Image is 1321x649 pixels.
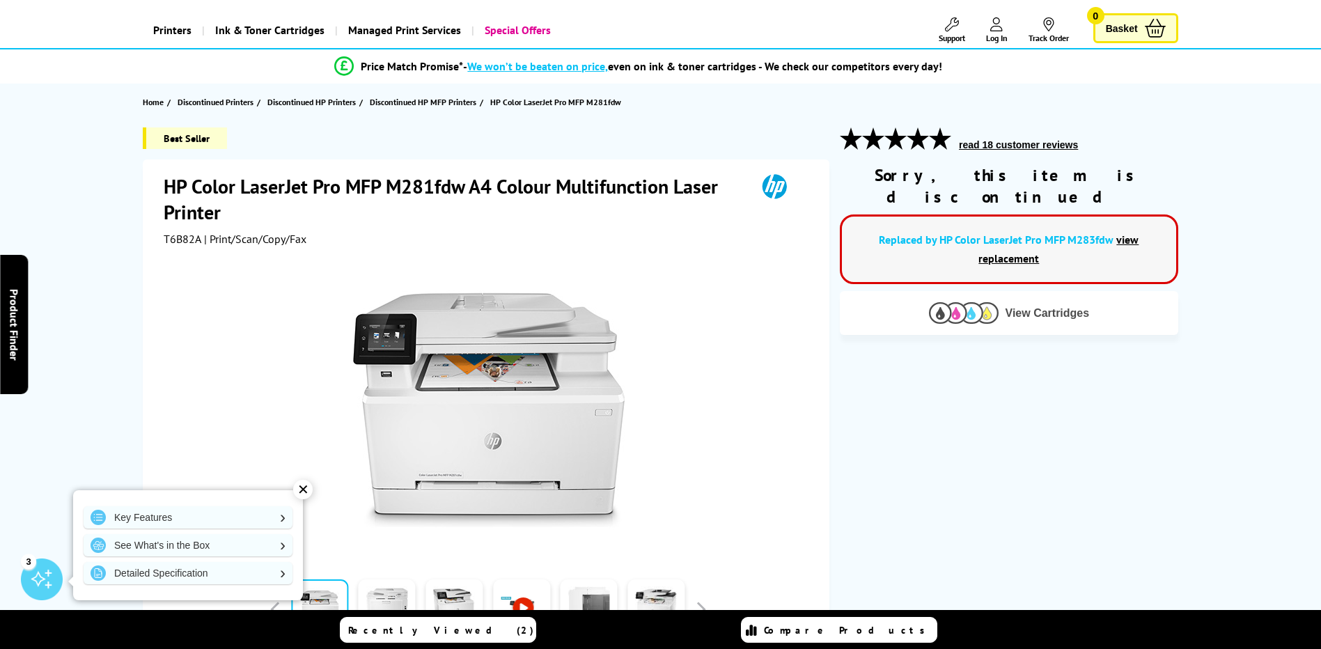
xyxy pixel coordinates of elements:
[7,289,21,361] span: Product Finder
[164,173,742,225] h1: HP Color LaserJet Pro MFP M281fdw A4 Colour Multifunction Laser Printer
[204,232,306,246] span: | Print/Scan/Copy/Fax
[1029,17,1069,43] a: Track Order
[352,274,625,547] img: HP Color LaserJet Pro MFP M281fdw
[335,13,471,48] a: Managed Print Services
[986,33,1008,43] span: Log In
[370,95,476,109] span: Discontinued HP MFP Printers
[741,617,937,643] a: Compare Products
[929,302,999,324] img: Cartridges
[267,95,359,109] a: Discontinued HP Printers
[202,13,335,48] a: Ink & Toner Cartridges
[370,95,480,109] a: Discontinued HP MFP Printers
[143,13,202,48] a: Printers
[361,59,463,73] span: Price Match Promise*
[267,95,356,109] span: Discontinued HP Printers
[143,127,227,149] span: Best Seller
[111,54,1167,79] li: modal_Promise
[490,97,621,107] span: HP Color LaserJet Pro MFP M281fdw
[84,506,292,529] a: Key Features
[178,95,257,109] a: Discontinued Printers
[463,59,942,73] div: - even on ink & toner cartridges - We check our competitors every day!
[21,554,36,569] div: 3
[939,17,965,43] a: Support
[143,95,167,109] a: Home
[340,617,536,643] a: Recently Viewed (2)
[939,33,965,43] span: Support
[879,233,1113,247] a: Replaced by HP Color LaserJet Pro MFP M283fdw
[467,59,608,73] span: We won’t be beaten on price,
[1093,13,1178,43] a: Basket 0
[84,562,292,584] a: Detailed Specification
[978,233,1139,265] a: view replacement
[1087,7,1104,24] span: 0
[164,232,201,246] span: T6B82A
[742,173,806,199] img: HP
[850,302,1168,324] button: View Cartridges
[1006,307,1090,320] span: View Cartridges
[955,139,1082,151] button: read 18 customer reviews
[215,13,325,48] span: Ink & Toner Cartridges
[840,164,1178,208] div: Sorry, this item is discontinued
[348,624,534,636] span: Recently Viewed (2)
[986,17,1008,43] a: Log In
[178,95,253,109] span: Discontinued Printers
[471,13,561,48] a: Special Offers
[293,480,313,499] div: ✕
[143,95,164,109] span: Home
[84,534,292,556] a: See What's in the Box
[1106,19,1138,38] span: Basket
[764,624,932,636] span: Compare Products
